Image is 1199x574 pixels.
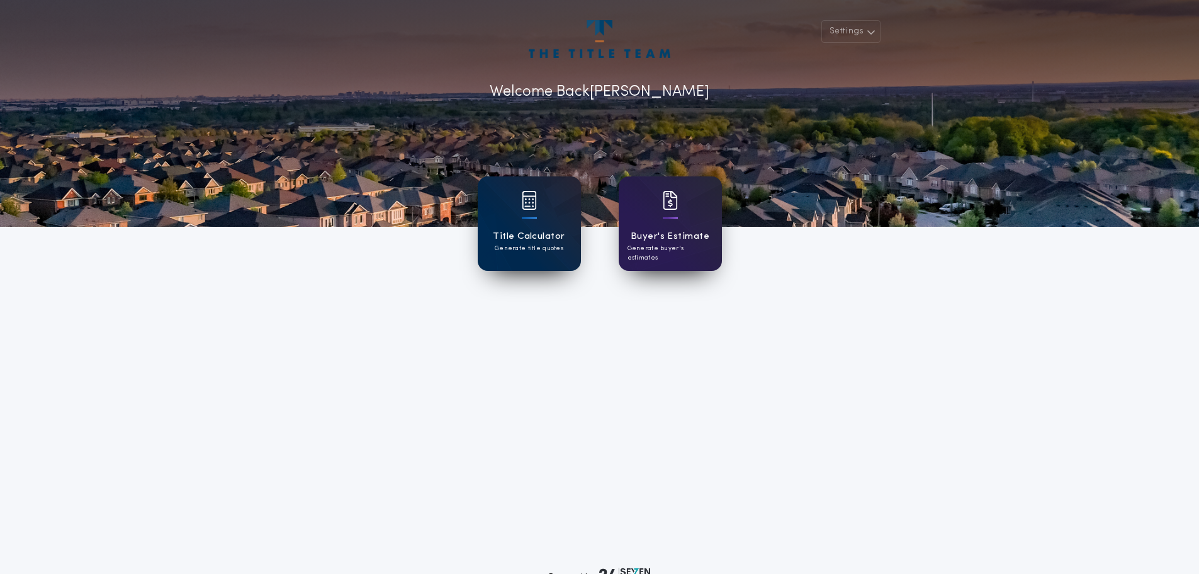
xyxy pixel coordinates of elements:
img: card icon [663,191,678,210]
h1: Title Calculator [493,229,565,244]
a: card iconTitle CalculatorGenerate title quotes [478,176,581,271]
a: card iconBuyer's EstimateGenerate buyer's estimates [619,176,722,271]
p: Welcome Back [PERSON_NAME] [490,81,709,103]
p: Generate title quotes [495,244,563,253]
img: account-logo [529,20,670,58]
button: Settings [821,20,881,43]
h1: Buyer's Estimate [631,229,709,244]
img: card icon [522,191,537,210]
p: Generate buyer's estimates [628,244,713,263]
